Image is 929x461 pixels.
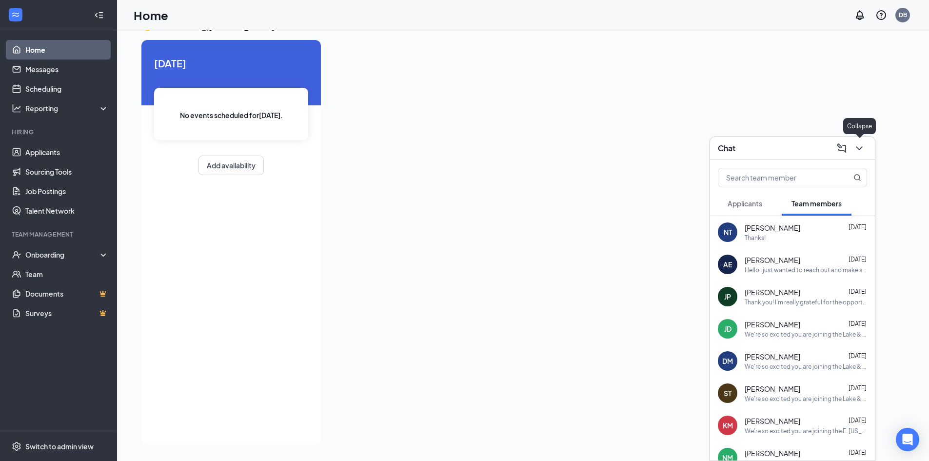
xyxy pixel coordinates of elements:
[12,230,107,239] div: Team Management
[25,79,109,99] a: Scheduling
[745,234,766,242] div: Thanks!
[745,266,867,274] div: Hello I just wanted to reach out and make sure that the app I'm supposed to download is work stream
[745,298,867,306] div: Thank you! I’m really grateful for the opportunity and excited to be part of the team. Looking fo...
[851,140,867,156] button: ChevronDown
[25,142,109,162] a: Applicants
[25,60,109,79] a: Messages
[11,10,20,20] svg: WorkstreamLogo
[25,103,109,113] div: Reporting
[12,441,21,451] svg: Settings
[745,427,867,435] div: We're so excited you are joining the E. [US_STATE] Blvd [DEMOGRAPHIC_DATA]-fil-Ateam ! Do you kno...
[849,320,867,327] span: [DATE]
[849,449,867,456] span: [DATE]
[854,9,866,21] svg: Notifications
[718,143,735,154] h3: Chat
[849,417,867,424] span: [DATE]
[745,362,867,371] div: We're so excited you are joining the Lake & Boylston [DEMOGRAPHIC_DATA]-fil-Ateam ! Do you know a...
[853,174,861,181] svg: MagnifyingGlass
[154,56,308,71] span: [DATE]
[745,320,800,329] span: [PERSON_NAME]
[724,292,731,301] div: JP
[134,7,168,23] h1: Home
[94,10,104,20] svg: Collapse
[745,330,867,339] div: We're so excited you are joining the Lake & Boylston [DEMOGRAPHIC_DATA]-fil-Ateam ! Do you know a...
[25,264,109,284] a: Team
[834,140,850,156] button: ComposeMessage
[12,128,107,136] div: Hiring
[723,421,733,430] div: KM
[25,303,109,323] a: SurveysCrown
[25,181,109,201] a: Job Postings
[745,448,800,458] span: [PERSON_NAME]
[849,288,867,295] span: [DATE]
[745,384,800,394] span: [PERSON_NAME]
[745,287,800,297] span: [PERSON_NAME]
[896,428,919,451] div: Open Intercom Messenger
[25,201,109,220] a: Talent Network
[849,223,867,231] span: [DATE]
[843,118,876,134] div: Collapse
[25,441,94,451] div: Switch to admin view
[723,260,732,269] div: AE
[25,284,109,303] a: DocumentsCrown
[745,223,800,233] span: [PERSON_NAME]
[791,199,842,208] span: Team members
[728,199,762,208] span: Applicants
[899,11,907,19] div: DB
[25,40,109,60] a: Home
[853,142,865,154] svg: ChevronDown
[12,250,21,260] svg: UserCheck
[849,384,867,392] span: [DATE]
[724,388,731,398] div: ST
[25,162,109,181] a: Sourcing Tools
[718,168,834,187] input: Search team member
[745,352,800,361] span: [PERSON_NAME]
[724,324,731,334] div: JD
[745,255,800,265] span: [PERSON_NAME]
[25,250,100,260] div: Onboarding
[745,416,800,426] span: [PERSON_NAME]
[849,256,867,263] span: [DATE]
[849,352,867,360] span: [DATE]
[12,103,21,113] svg: Analysis
[875,9,887,21] svg: QuestionInfo
[722,356,733,366] div: DM
[745,395,867,403] div: We're so excited you are joining the Lake & Boylston [DEMOGRAPHIC_DATA]-fil-Ateam ! Do you know a...
[836,142,848,154] svg: ComposeMessage
[180,110,283,120] span: No events scheduled for [DATE] .
[724,227,732,237] div: NT
[198,156,264,175] button: Add availability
